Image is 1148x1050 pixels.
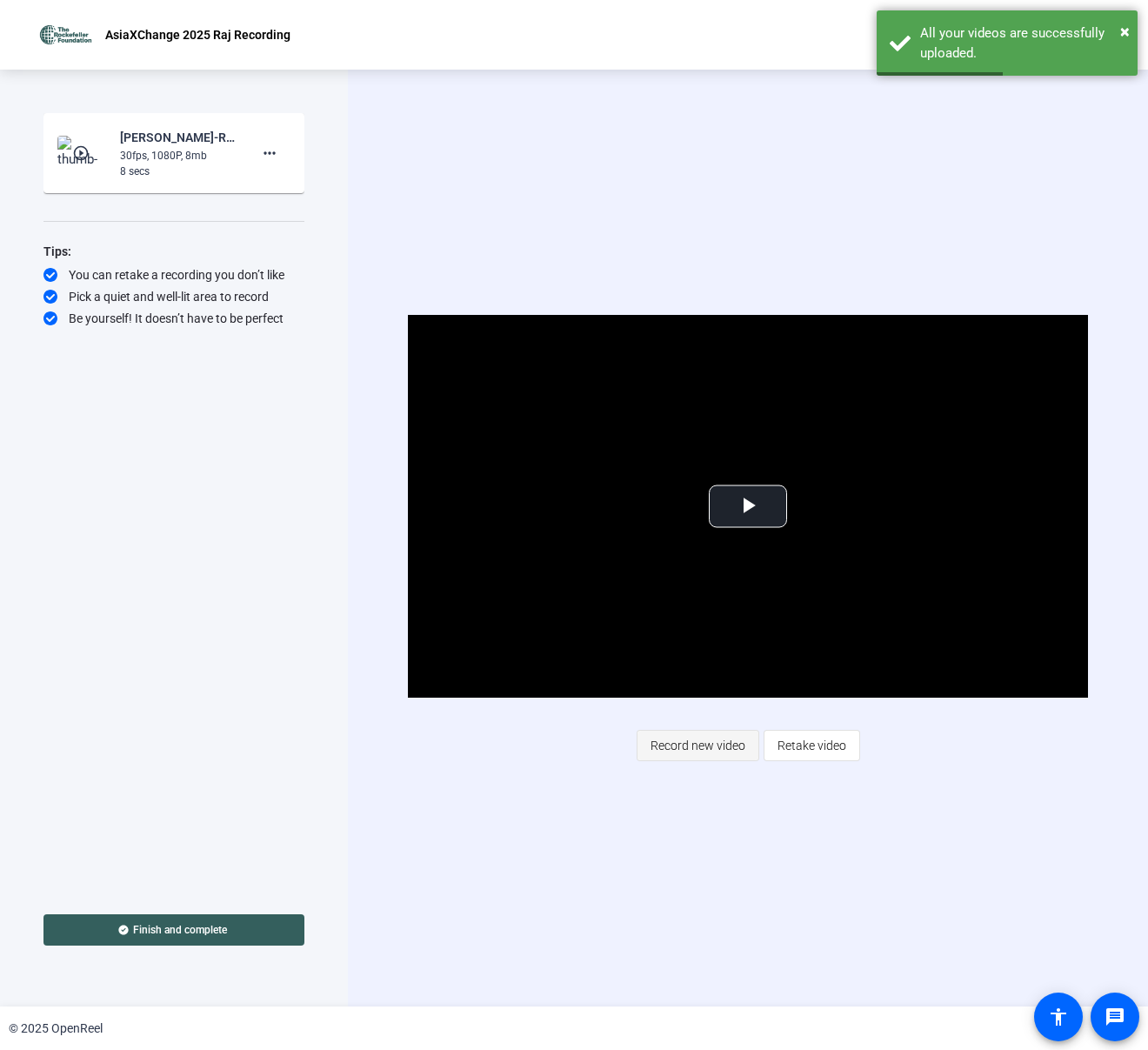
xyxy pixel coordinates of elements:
[43,266,304,284] div: You can retake a recording you don’t like
[57,136,109,171] img: thumb-nail
[637,730,759,761] button: Record new video
[105,24,290,45] p: AsiaXChange 2025 Raj Recording
[1120,21,1130,42] span: ×
[72,144,93,162] mat-icon: play_circle_outline
[259,143,280,164] mat-icon: more_horiz
[651,729,745,762] span: Record new video
[43,914,304,946] button: Finish and complete
[764,730,860,761] button: Retake video
[1105,1007,1125,1027] mat-icon: message
[43,288,304,305] div: Pick a quiet and well-lit area to record
[709,485,787,527] button: Play Video
[1048,1007,1069,1027] mat-icon: accessibility
[920,23,1125,63] div: All your videos are successfully uploaded.
[408,315,1088,698] div: Video Player
[9,1020,103,1038] div: © 2025 OpenReel
[43,241,304,262] div: Tips:
[133,923,227,937] span: Finish and complete
[778,729,846,762] span: Retake video
[35,17,97,52] img: OpenReel logo
[120,164,237,179] div: 8 secs
[43,310,304,327] div: Be yourself! It doesn’t have to be perfect
[1120,18,1130,44] button: Close
[120,127,237,148] div: [PERSON_NAME]-RF SLT Recordings-AsiaXChange 2025 Raj Recording-1759346270964-webcam
[120,148,237,164] div: 30fps, 1080P, 8mb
